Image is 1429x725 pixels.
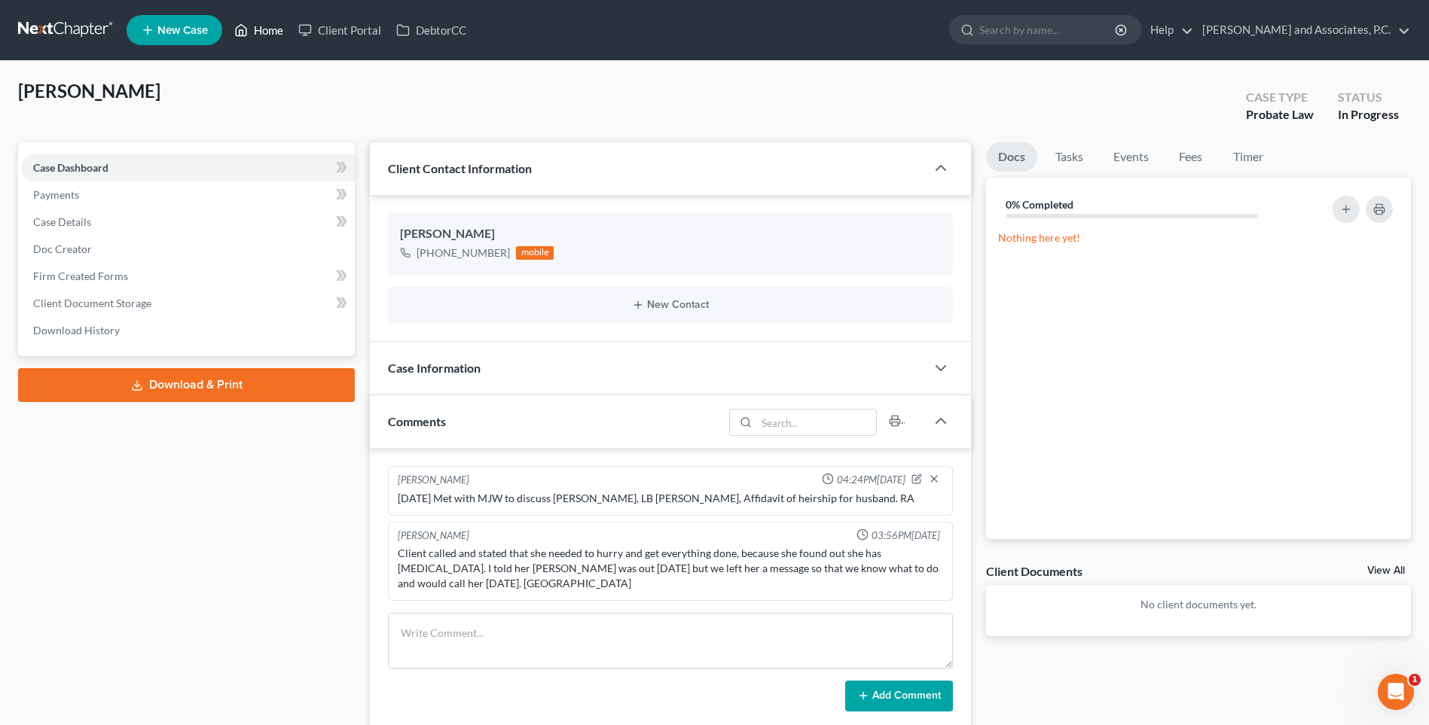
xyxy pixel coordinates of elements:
div: [PHONE_NUMBER] [417,245,510,260]
button: New Contact [400,299,941,311]
p: No client documents yet. [998,597,1399,612]
a: Home [227,17,291,44]
button: Add Comment [845,681,953,712]
div: [PERSON_NAME] [400,225,941,243]
a: Case Dashboard [21,154,355,181]
a: Client Portal [291,17,389,44]
span: Case Information [388,361,481,375]
div: Case Type [1246,89,1314,106]
span: 04:24PM[DATE] [837,473,905,487]
input: Search... [756,410,876,435]
span: Comments [388,414,446,428]
a: View All [1367,565,1405,576]
a: DebtorCC [389,17,474,44]
span: New Case [157,25,208,36]
a: Payments [21,181,355,209]
a: Download History [21,317,355,344]
span: Case Dashboard [33,161,108,174]
span: [PERSON_NAME] [18,80,160,102]
iframe: Intercom live chat [1378,674,1414,710]
div: [PERSON_NAME] [398,529,469,543]
a: [PERSON_NAME] and Associates, P.C. [1195,17,1410,44]
span: Case Details [33,215,91,228]
a: Case Details [21,209,355,236]
span: Client Contact Information [388,161,532,175]
a: Docs [986,142,1037,172]
div: Probate Law [1246,106,1314,123]
div: Status [1338,89,1399,106]
div: mobile [516,246,554,260]
a: Firm Created Forms [21,263,355,290]
a: Doc Creator [21,236,355,263]
p: Nothing here yet! [998,230,1399,245]
a: Client Document Storage [21,290,355,317]
span: Doc Creator [33,242,92,255]
strong: 0% Completed [1006,198,1073,211]
a: Timer [1221,142,1275,172]
div: [PERSON_NAME] [398,473,469,488]
span: Client Document Storage [33,297,151,309]
div: Client Documents [986,563,1082,579]
span: Download History [33,324,120,337]
a: Events [1101,142,1161,172]
a: Tasks [1043,142,1095,172]
span: 03:56PM[DATE] [872,529,940,543]
a: Download & Print [18,368,355,402]
input: Search by name... [979,16,1117,44]
a: Fees [1167,142,1215,172]
span: Payments [33,188,79,201]
a: Help [1143,17,1193,44]
span: Firm Created Forms [33,270,128,282]
span: 1 [1409,674,1421,686]
div: [DATE] Met with MJW to discuss [PERSON_NAME], LB [PERSON_NAME], Affidavit of heirship for husband... [398,491,943,506]
div: Client called and stated that she needed to hurry and get everything done, because she found out ... [398,546,943,591]
div: In Progress [1338,106,1399,123]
